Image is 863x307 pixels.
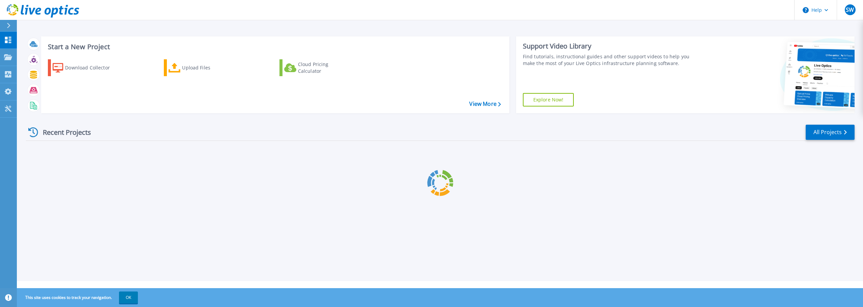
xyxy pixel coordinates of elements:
[279,59,355,76] a: Cloud Pricing Calculator
[523,93,574,106] a: Explore Now!
[182,61,236,74] div: Upload Files
[48,59,123,76] a: Download Collector
[48,43,501,51] h3: Start a New Project
[806,125,855,140] a: All Projects
[19,291,138,304] span: This site uses cookies to track your navigation.
[26,124,100,141] div: Recent Projects
[523,42,698,51] div: Support Video Library
[523,53,698,67] div: Find tutorials, instructional guides and other support videos to help you make the most of your L...
[298,61,352,74] div: Cloud Pricing Calculator
[164,59,239,76] a: Upload Files
[65,61,119,74] div: Download Collector
[469,101,501,107] a: View More
[846,7,854,12] span: SW
[119,291,138,304] button: OK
